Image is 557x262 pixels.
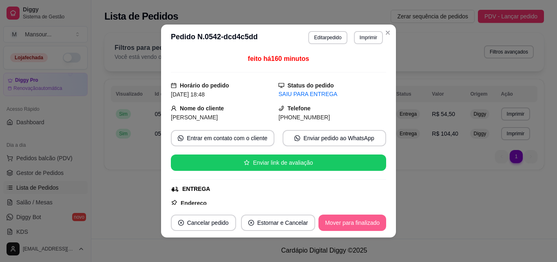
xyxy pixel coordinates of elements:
button: whats-appEnviar pedido ao WhatsApp [283,130,386,146]
span: desktop [278,83,284,88]
button: Editarpedido [308,31,347,44]
span: pushpin [171,199,177,206]
button: Close [381,26,394,39]
div: ENTREGA [182,185,210,193]
span: calendar [171,83,177,88]
span: feito há 160 minutos [248,55,309,62]
button: whats-appEntrar em contato com o cliente [171,130,274,146]
span: star [244,160,250,166]
button: Imprimir [354,31,383,44]
button: close-circleCancelar pedido [171,215,236,231]
button: close-circleEstornar e Cancelar [241,215,316,231]
strong: Telefone [287,105,311,112]
span: close-circle [178,220,184,226]
span: [PERSON_NAME] [171,114,218,121]
strong: Endereço [181,200,207,206]
strong: Horário do pedido [180,82,229,89]
strong: Status do pedido [287,82,334,89]
button: Mover para finalizado [318,215,386,231]
div: SAIU PARA ENTREGA [278,90,386,99]
span: whats-app [178,135,183,141]
span: whats-app [294,135,300,141]
strong: Nome do cliente [180,105,224,112]
span: [DATE] 18:48 [171,91,205,98]
span: close-circle [248,220,254,226]
span: user [171,105,177,111]
span: [PHONE_NUMBER] [278,114,330,121]
button: starEnviar link de avaliação [171,155,386,171]
span: phone [278,105,284,111]
h3: Pedido N. 0542-dcd4c5dd [171,31,258,44]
